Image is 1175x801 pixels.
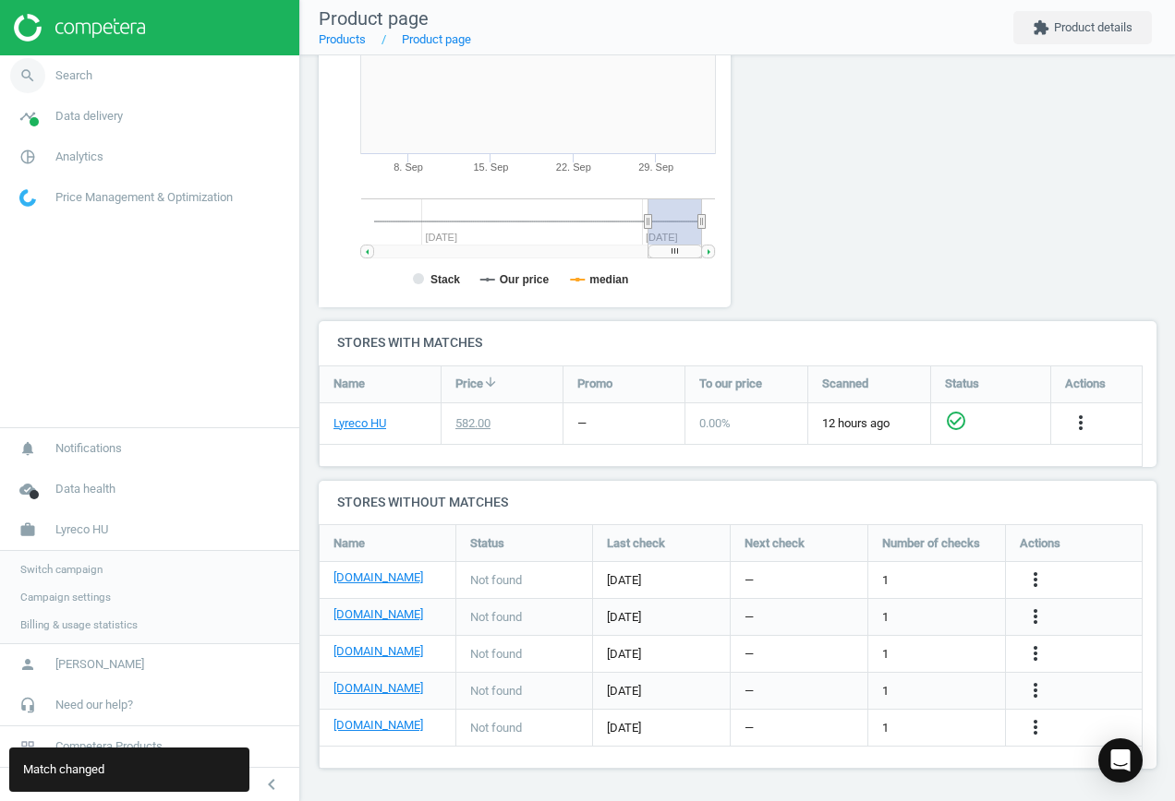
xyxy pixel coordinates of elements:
[10,512,45,547] i: work
[333,415,386,432] a: Lyreco HU
[745,535,805,552] span: Next check
[882,609,889,626] span: 1
[607,572,716,589] span: [DATE]
[589,273,628,286] tspan: median
[745,720,754,736] span: —
[470,683,522,699] span: Not found
[470,646,522,663] span: Not found
[1024,642,1047,664] i: more_vert
[10,687,45,723] i: headset_mic
[882,646,889,663] span: 1
[1024,679,1047,703] button: more_vert
[483,375,498,389] i: arrow_downward
[1070,412,1092,436] button: more_vert
[319,481,1157,524] h4: Stores without matches
[470,609,522,626] span: Not found
[319,32,366,46] a: Products
[10,58,45,93] i: search
[607,535,665,552] span: Last check
[55,440,122,457] span: Notifications
[333,376,365,392] span: Name
[55,697,133,713] span: Need our help?
[55,67,92,84] span: Search
[1098,738,1143,783] div: Open Intercom Messenger
[607,646,716,663] span: [DATE]
[1013,11,1152,44] button: extensionProduct details
[10,99,45,134] i: timeline
[882,683,889,699] span: 1
[55,521,108,538] span: Lyreco HU
[55,481,115,497] span: Data health
[10,431,45,466] i: notifications
[319,7,429,30] span: Product page
[1024,568,1047,591] i: more_vert
[1020,535,1060,552] span: Actions
[577,415,587,432] div: —
[745,609,754,626] span: —
[19,189,36,207] img: wGWNvw8QSZomAAAAABJRU5ErkJggg==
[55,738,163,755] span: Competera Products
[473,161,508,173] tspan: 15. Sep
[20,562,103,577] span: Switch campaign
[699,376,762,392] span: To our price
[10,472,45,507] i: cloud_done
[1024,605,1047,628] i: more_vert
[1033,19,1049,36] i: extension
[394,161,423,173] tspan: 8. Sep
[10,139,45,174] i: pie_chart_outlined
[470,720,522,736] span: Not found
[14,14,145,42] img: ajHJNr6hYgQAAAAASUVORK5CYII=
[699,416,731,430] span: 0.00 %
[319,321,1157,365] h4: Stores with matches
[55,149,103,165] span: Analytics
[607,720,716,736] span: [DATE]
[333,680,423,697] a: [DOMAIN_NAME]
[402,32,471,46] a: Product page
[822,376,868,392] span: Scanned
[1070,412,1092,434] i: more_vert
[945,376,979,392] span: Status
[333,643,423,660] a: [DOMAIN_NAME]
[333,717,423,734] a: [DOMAIN_NAME]
[55,656,144,673] span: [PERSON_NAME]
[607,683,716,699] span: [DATE]
[470,572,522,589] span: Not found
[260,773,283,795] i: chevron_left
[9,747,249,792] div: Match changed
[1065,376,1106,392] span: Actions
[638,161,673,173] tspan: 29. Sep
[55,189,233,206] span: Price Management & Optimization
[10,647,45,682] i: person
[882,572,889,589] span: 1
[1024,716,1047,740] button: more_vert
[1024,605,1047,629] button: more_vert
[607,609,716,626] span: [DATE]
[430,273,460,286] tspan: Stack
[333,569,423,586] a: [DOMAIN_NAME]
[20,617,138,632] span: Billing & usage statistics
[333,606,423,623] a: [DOMAIN_NAME]
[55,108,123,125] span: Data delivery
[1024,642,1047,666] button: more_vert
[822,415,916,432] span: 12 hours ago
[745,572,754,589] span: —
[20,590,111,604] span: Campaign settings
[882,720,889,736] span: 1
[455,376,483,392] span: Price
[882,535,980,552] span: Number of checks
[945,410,967,432] i: check_circle_outline
[333,535,365,552] span: Name
[577,376,612,392] span: Promo
[1024,568,1047,592] button: more_vert
[1024,716,1047,738] i: more_vert
[500,273,550,286] tspan: Our price
[455,415,491,432] div: 582.00
[470,535,504,552] span: Status
[248,772,295,796] button: chevron_left
[745,646,754,663] span: —
[1024,679,1047,701] i: more_vert
[745,683,754,699] span: —
[556,161,591,173] tspan: 22. Sep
